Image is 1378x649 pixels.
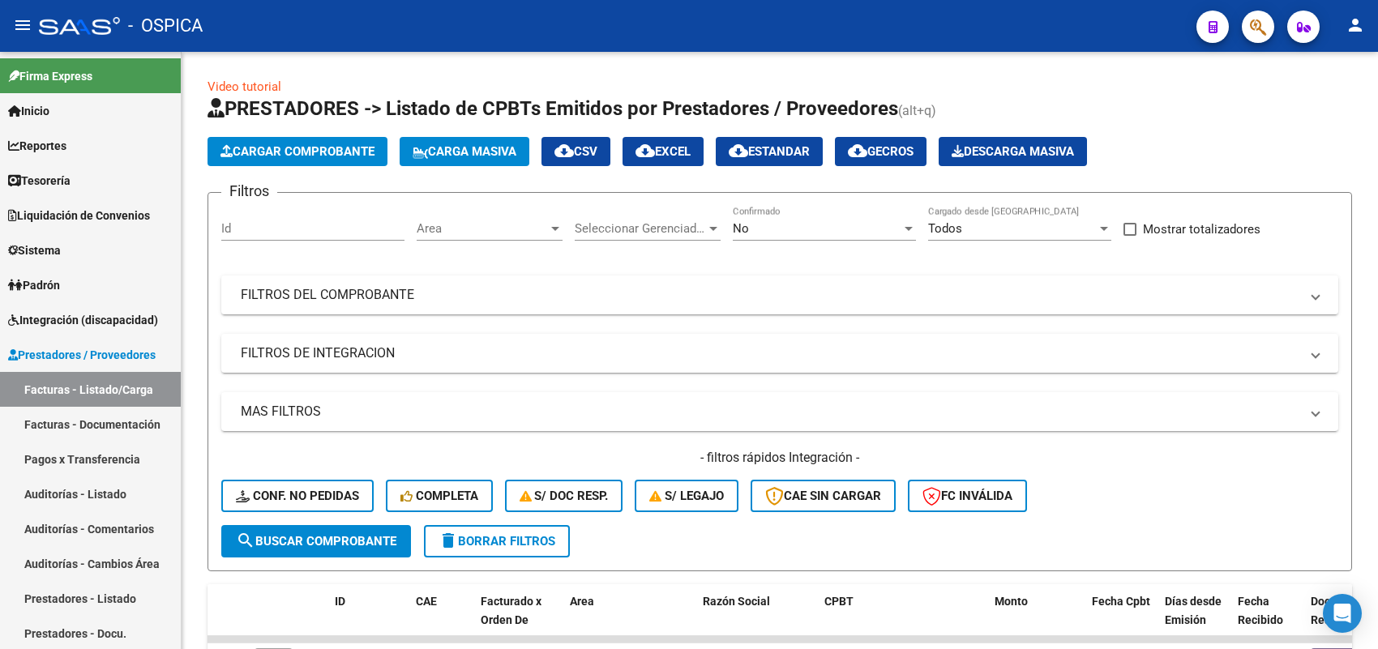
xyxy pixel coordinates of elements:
span: Integración (discapacidad) [8,311,158,329]
span: Tesorería [8,172,71,190]
span: Mostrar totalizadores [1143,220,1260,239]
button: Estandar [716,137,823,166]
span: Padrón [8,276,60,294]
span: Reportes [8,137,66,155]
span: Todos [928,221,962,236]
span: Fecha Recibido [1238,595,1283,626]
h4: - filtros rápidos Integración - [221,449,1338,467]
span: Liquidación de Convenios [8,207,150,224]
span: S/ Doc Resp. [520,489,609,503]
app-download-masive: Descarga masiva de comprobantes (adjuntos) [939,137,1087,166]
span: Conf. no pedidas [236,489,359,503]
mat-icon: cloud_download [554,141,574,160]
span: ID [335,595,345,608]
span: Días desde Emisión [1165,595,1222,626]
mat-icon: menu [13,15,32,35]
mat-panel-title: FILTROS DEL COMPROBANTE [241,286,1299,304]
mat-icon: person [1346,15,1365,35]
span: Carga Masiva [413,144,516,159]
span: No [733,221,749,236]
span: Area [570,595,594,608]
button: CAE SIN CARGAR [751,480,896,512]
span: Prestadores / Proveedores [8,346,156,364]
button: S/ Doc Resp. [505,480,623,512]
span: PRESTADORES -> Listado de CPBTs Emitidos por Prestadores / Proveedores [208,97,898,120]
button: Conf. no pedidas [221,480,374,512]
mat-icon: cloud_download [848,141,867,160]
button: Descarga Masiva [939,137,1087,166]
button: Cargar Comprobante [208,137,387,166]
span: Inicio [8,102,49,120]
span: Borrar Filtros [439,534,555,549]
mat-icon: cloud_download [729,141,748,160]
mat-expansion-panel-header: FILTROS DE INTEGRACION [221,334,1338,373]
span: Sistema [8,241,61,259]
a: Video tutorial [208,79,281,94]
span: Gecros [848,144,914,159]
span: Facturado x Orden De [481,595,541,626]
button: Carga Masiva [400,137,529,166]
span: Estandar [729,144,810,159]
span: Descarga Masiva [952,144,1074,159]
button: Gecros [835,137,927,166]
span: S/ legajo [649,489,724,503]
h3: Filtros [221,180,277,203]
span: Seleccionar Gerenciador [575,221,706,236]
span: Firma Express [8,67,92,85]
span: Buscar Comprobante [236,534,396,549]
span: (alt+q) [898,103,936,118]
mat-panel-title: FILTROS DE INTEGRACION [241,344,1299,362]
span: CSV [554,144,597,159]
span: CAE [416,595,437,608]
span: EXCEL [636,144,691,159]
button: Completa [386,480,493,512]
span: Monto [995,595,1028,608]
mat-expansion-panel-header: MAS FILTROS [221,392,1338,431]
mat-icon: cloud_download [636,141,655,160]
span: - OSPICA [128,8,203,44]
span: Razón Social [703,595,770,608]
button: FC Inválida [908,480,1027,512]
mat-panel-title: MAS FILTROS [241,403,1299,421]
button: CSV [541,137,610,166]
div: Open Intercom Messenger [1323,594,1362,633]
mat-expansion-panel-header: FILTROS DEL COMPROBANTE [221,275,1338,314]
span: Cargar Comprobante [220,144,374,159]
button: Buscar Comprobante [221,525,411,557]
button: S/ legajo [635,480,738,512]
span: Fecha Cpbt [1092,595,1150,608]
span: CPBT [824,595,854,608]
span: Area [417,221,548,236]
button: EXCEL [623,137,704,166]
mat-icon: search [236,531,255,550]
button: Borrar Filtros [424,525,570,557]
span: Completa [400,489,478,503]
mat-icon: delete [439,531,458,550]
span: CAE SIN CARGAR [765,489,881,503]
span: FC Inválida [922,489,1012,503]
